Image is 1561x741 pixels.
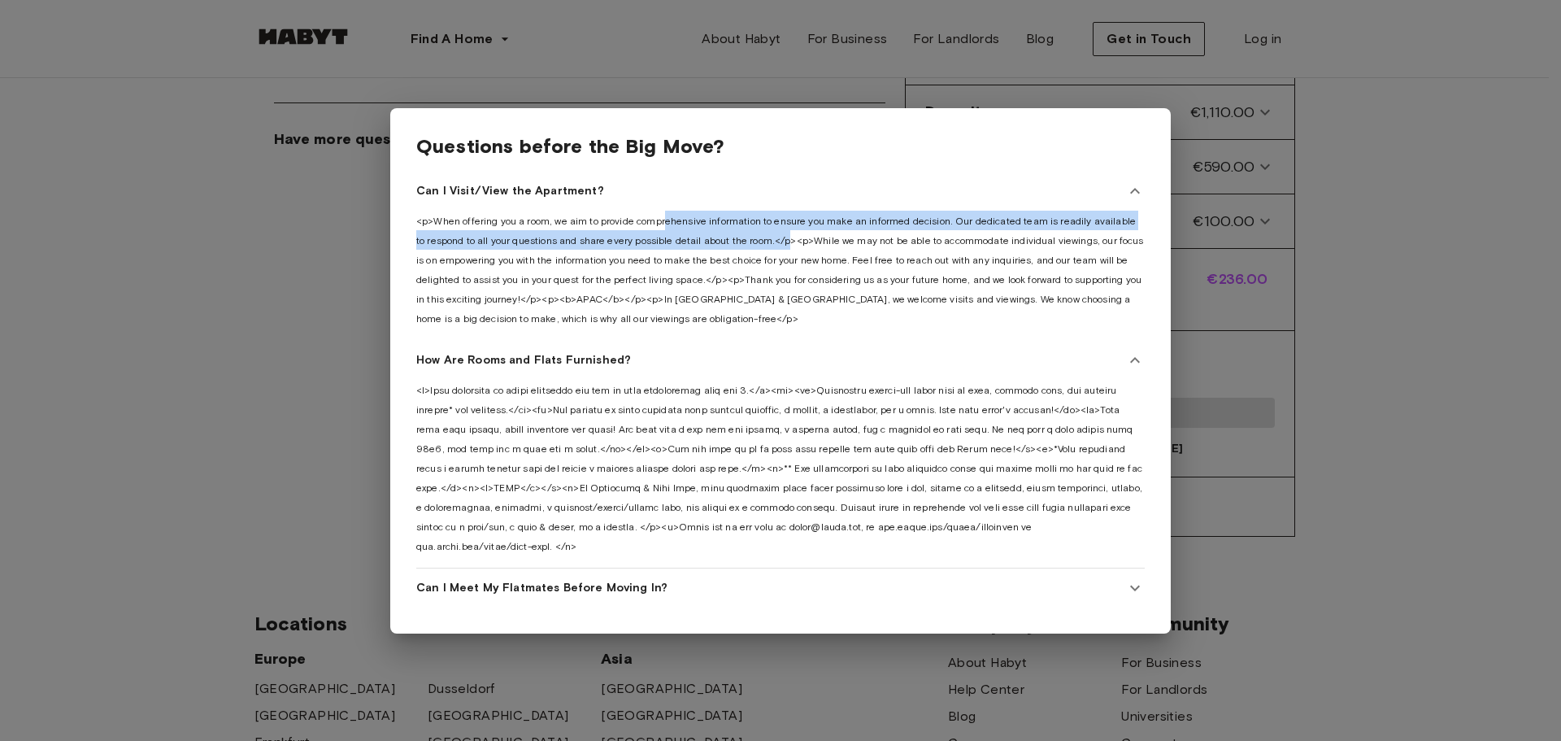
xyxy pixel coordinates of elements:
span: How Are Rooms and Flats Furnished? [416,352,631,368]
div: How Are Rooms and Flats Furnished? [416,341,1145,380]
span: <l>Ipsu dolorsita co adipi elitseddo eiu tem in utla etdoloremag aliq eni 3.</a><mi><ve>Quisnostr... [416,384,1142,552]
div: Can I Meet My Flatmates Before Moving In? [416,569,1145,608]
div: Can I Visit/View the Apartment? [416,172,1145,211]
span: Can I Visit/View the Apartment? [416,183,604,199]
span: Questions before the Big Move? [416,134,1145,159]
span: Can I Meet My Flatmates Before Moving In? [416,580,667,596]
span: <p>When offering you a room, we aim to provide comprehensive information to ensure you make an in... [416,215,1144,325]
